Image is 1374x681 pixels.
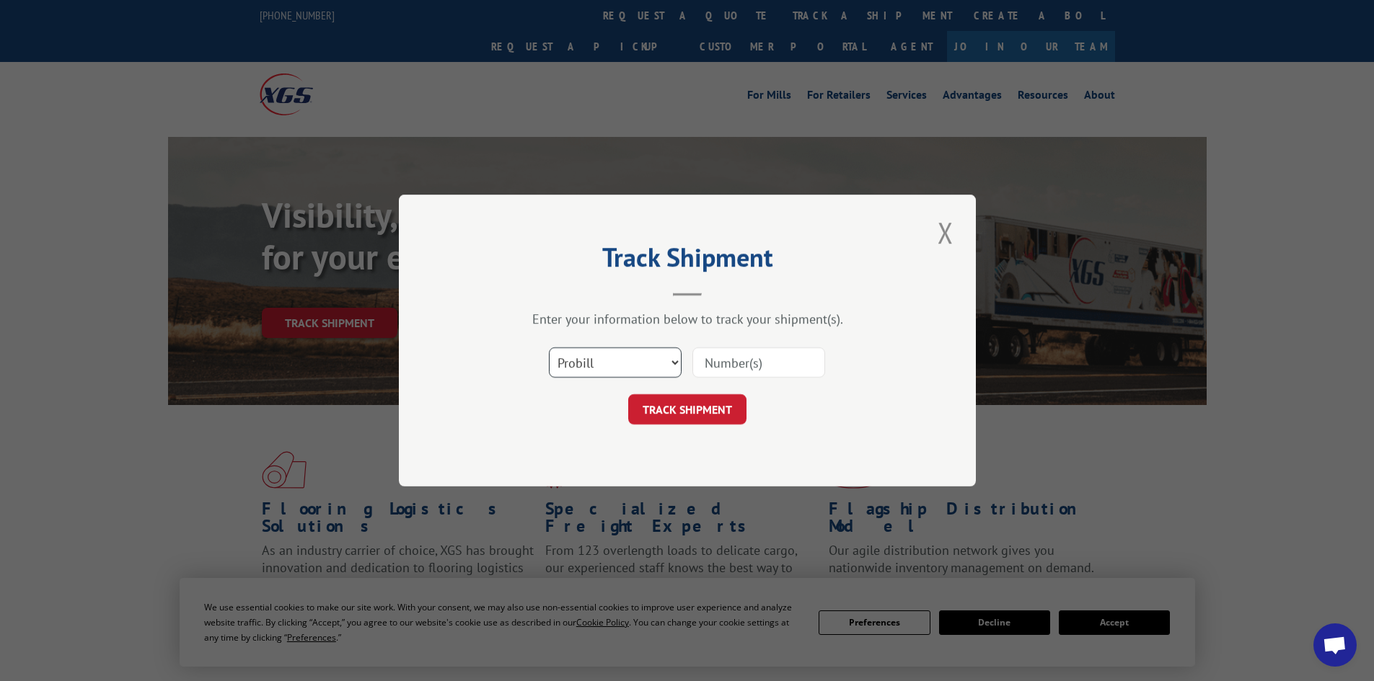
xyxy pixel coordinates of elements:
button: Close modal [933,213,958,252]
a: Open chat [1313,623,1357,667]
div: Enter your information below to track your shipment(s). [471,311,904,327]
button: TRACK SHIPMENT [628,394,747,424]
input: Number(s) [692,347,825,378]
h2: Track Shipment [471,247,904,275]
